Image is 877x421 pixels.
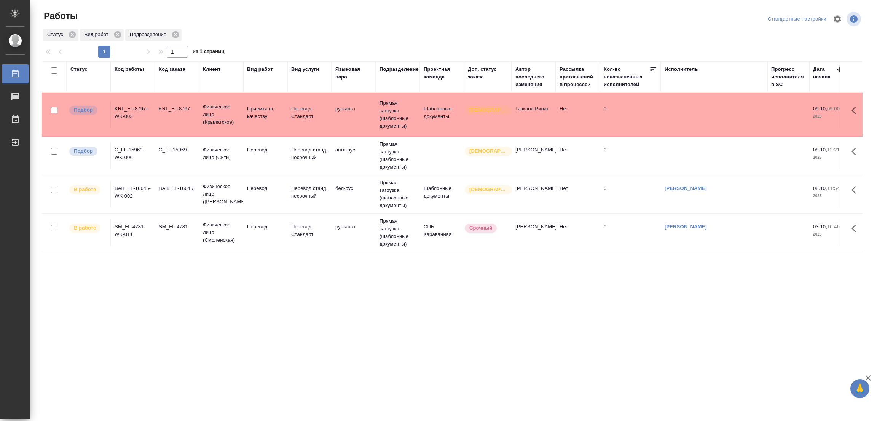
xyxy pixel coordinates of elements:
[376,96,420,134] td: Прямая загрузка (шаблонные документы)
[515,65,552,88] div: Автор последнего изменения
[130,31,169,38] p: Подразделение
[813,192,844,200] p: 2025
[827,185,840,191] p: 11:54
[247,65,273,73] div: Вид работ
[247,223,284,231] p: Перевод
[85,31,111,38] p: Вид работ
[69,223,106,233] div: Исполнитель выполняет работу
[468,65,508,81] div: Доп. статус заказа
[203,146,239,161] p: Физическое лицо (Сити)
[203,65,220,73] div: Клиент
[203,221,239,244] p: Физическое лицо (Смоленская)
[332,142,376,169] td: англ-рус
[203,183,239,206] p: Физическое лицо ([PERSON_NAME])
[332,219,376,246] td: рус-англ
[332,101,376,128] td: рус-англ
[193,47,225,58] span: из 1 страниц
[125,29,182,41] div: Подразделение
[600,219,661,246] td: 0
[70,65,88,73] div: Статус
[159,65,185,73] div: Код заказа
[600,101,661,128] td: 0
[766,13,828,25] div: split button
[512,219,556,246] td: [PERSON_NAME]
[74,106,93,114] p: Подбор
[420,219,464,246] td: СПБ Караванная
[159,105,195,113] div: KRL_FL-8797
[247,185,284,192] p: Перевод
[376,175,420,213] td: Прямая загрузка (шаблонные документы)
[247,105,284,120] p: Приёмка по качеству
[424,65,460,81] div: Проектная команда
[600,181,661,207] td: 0
[111,142,155,169] td: C_FL-15969-WK-006
[512,101,556,128] td: Газизов Ринат
[376,214,420,252] td: Прямая загрузка (шаблонные документы)
[291,185,328,200] p: Перевод станд. несрочный
[847,101,865,120] button: Здесь прячутся важные кнопки
[69,146,106,156] div: Можно подбирать исполнителей
[159,223,195,231] div: SM_FL-4781
[247,146,284,154] p: Перевод
[159,185,195,192] div: BAB_FL-16645
[556,101,600,128] td: Нет
[853,381,866,397] span: 🙏
[111,101,155,128] td: KRL_FL-8797-WK-003
[42,10,78,22] span: Работы
[469,147,507,155] p: [DEMOGRAPHIC_DATA]
[111,219,155,246] td: SM_FL-4781-WK-011
[813,65,836,81] div: Дата начала
[376,137,420,175] td: Прямая загрузка (шаблонные документы)
[420,181,464,207] td: Шаблонные документы
[332,181,376,207] td: бел-рус
[291,223,328,238] p: Перевод Стандарт
[159,146,195,154] div: C_FL-15969
[43,29,78,41] div: Статус
[847,219,865,238] button: Здесь прячутся важные кнопки
[847,181,865,199] button: Здесь прячутся важные кнопки
[813,106,827,112] p: 09.10,
[665,65,698,73] div: Исполнитель
[115,65,144,73] div: Код работы
[600,142,661,169] td: 0
[827,147,840,153] p: 12:21
[291,65,319,73] div: Вид услуги
[665,224,707,230] a: [PERSON_NAME]
[469,106,507,114] p: [DEMOGRAPHIC_DATA]
[665,185,707,191] a: [PERSON_NAME]
[291,105,328,120] p: Перевод Стандарт
[111,181,155,207] td: BAB_FL-16645-WK-002
[512,142,556,169] td: [PERSON_NAME]
[47,31,66,38] p: Статус
[771,65,805,88] div: Прогресс исполнителя в SC
[813,185,827,191] p: 08.10,
[420,101,464,128] td: Шаблонные документы
[850,379,869,398] button: 🙏
[291,146,328,161] p: Перевод станд. несрочный
[80,29,124,41] div: Вид работ
[512,181,556,207] td: [PERSON_NAME]
[813,147,827,153] p: 08.10,
[469,224,492,232] p: Срочный
[827,106,840,112] p: 09:00
[203,103,239,126] p: Физическое лицо (Крылатское)
[827,224,840,230] p: 10:46
[335,65,372,81] div: Языковая пара
[74,186,96,193] p: В работе
[74,147,93,155] p: Подбор
[74,224,96,232] p: В работе
[560,65,596,88] div: Рассылка приглашений в процессе?
[813,113,844,120] p: 2025
[604,65,649,88] div: Кол-во неназначенных исполнителей
[556,219,600,246] td: Нет
[813,224,827,230] p: 03.10,
[469,186,507,193] p: [DEMOGRAPHIC_DATA]
[380,65,419,73] div: Подразделение
[556,181,600,207] td: Нет
[813,231,844,238] p: 2025
[69,105,106,115] div: Можно подбирать исполнителей
[847,142,865,161] button: Здесь прячутся важные кнопки
[813,154,844,161] p: 2025
[556,142,600,169] td: Нет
